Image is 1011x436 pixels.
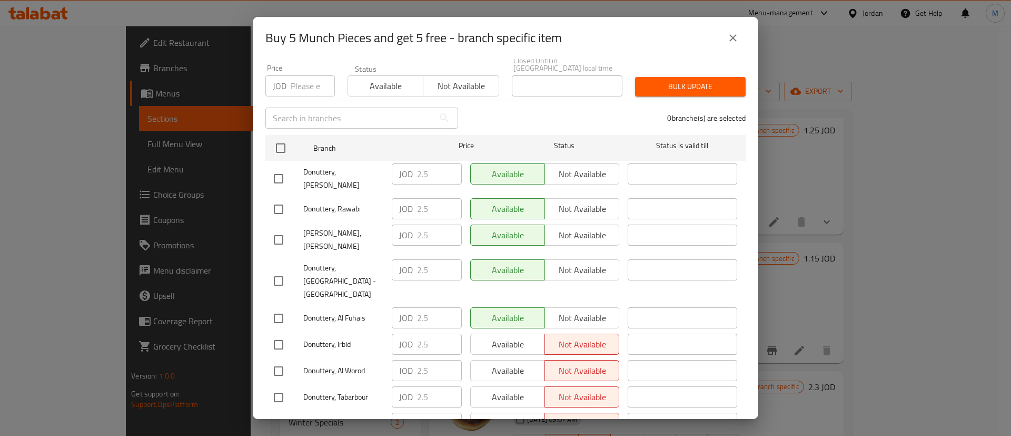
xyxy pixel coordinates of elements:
[399,417,413,430] p: JOD
[303,417,383,430] span: Donuttery, Khalda
[348,75,423,96] button: Available
[399,202,413,215] p: JOD
[303,391,383,404] span: Donuttery, Tabarbour
[417,225,462,246] input: Please enter price
[399,364,413,377] p: JOD
[423,75,499,96] button: Not available
[643,80,737,93] span: Bulk update
[399,391,413,403] p: JOD
[417,259,462,280] input: Please enter price
[303,202,383,216] span: Donuttery, Rawabi
[417,360,462,381] input: Please enter price
[291,75,335,96] input: Please enter price
[628,139,737,152] span: Status is valid till
[720,25,746,51] button: close
[265,30,562,46] h2: Buy 5 Munch Pieces and get 5 free - branch specific item
[431,139,501,152] span: Price
[303,166,383,192] span: Donuttery, [PERSON_NAME]
[303,338,383,351] span: Donuttery, Irbid
[399,168,413,180] p: JOD
[510,139,619,152] span: Status
[303,364,383,377] span: Donuttery, Al Worod
[399,338,413,351] p: JOD
[352,79,419,94] span: Available
[417,307,462,328] input: Please enter price
[417,198,462,219] input: Please enter price
[417,386,462,408] input: Please enter price
[303,261,383,301] span: Donuttery, [GEOGRAPHIC_DATA] - [GEOGRAPHIC_DATA]
[303,227,383,253] span: [PERSON_NAME], [PERSON_NAME]
[667,113,746,123] p: 0 branche(s) are selected
[399,229,413,241] p: JOD
[635,77,746,96] button: Bulk update
[417,163,462,185] input: Please enter price
[273,80,286,92] p: JOD
[428,79,494,94] span: Not available
[399,264,413,276] p: JOD
[265,108,434,129] input: Search in branches
[417,334,462,355] input: Please enter price
[399,312,413,324] p: JOD
[313,142,423,155] span: Branch
[417,413,462,434] input: Please enter price
[303,312,383,325] span: Donuttery, Al Fuhais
